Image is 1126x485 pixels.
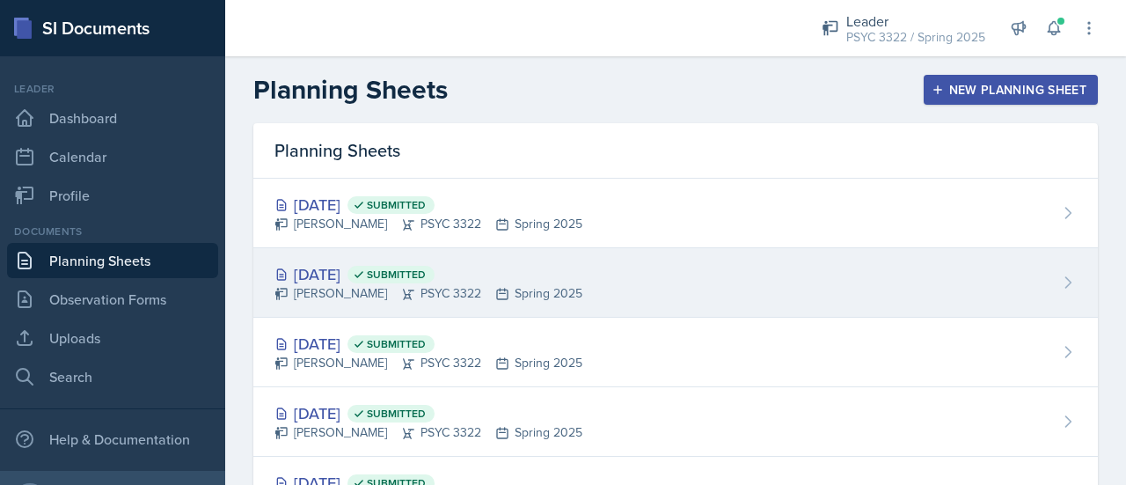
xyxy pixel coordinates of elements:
a: Profile [7,178,218,213]
div: Leader [7,81,218,97]
div: Planning Sheets [253,123,1098,179]
div: [PERSON_NAME] PSYC 3322 Spring 2025 [274,284,582,303]
div: [DATE] [274,262,582,286]
a: Planning Sheets [7,243,218,278]
h2: Planning Sheets [253,74,448,106]
a: Search [7,359,218,394]
div: Help & Documentation [7,422,218,457]
div: [DATE] [274,401,582,425]
span: Submitted [367,337,426,351]
div: PSYC 3322 / Spring 2025 [846,28,985,47]
a: Observation Forms [7,282,218,317]
span: Submitted [367,198,426,212]
div: [DATE] [274,193,582,217]
div: [PERSON_NAME] PSYC 3322 Spring 2025 [274,423,582,442]
a: [DATE] Submitted [PERSON_NAME]PSYC 3322Spring 2025 [253,318,1098,387]
a: Calendar [7,139,218,174]
button: New Planning Sheet [924,75,1098,105]
div: New Planning Sheet [935,83,1086,97]
div: [DATE] [274,332,582,356]
a: [DATE] Submitted [PERSON_NAME]PSYC 3322Spring 2025 [253,179,1098,248]
span: Submitted [367,407,426,421]
span: Submitted [367,268,426,282]
a: Dashboard [7,100,218,136]
div: Leader [846,11,985,32]
div: Documents [7,224,218,239]
a: [DATE] Submitted [PERSON_NAME]PSYC 3322Spring 2025 [253,387,1098,457]
a: Uploads [7,320,218,356]
div: [PERSON_NAME] PSYC 3322 Spring 2025 [274,354,582,372]
a: [DATE] Submitted [PERSON_NAME]PSYC 3322Spring 2025 [253,248,1098,318]
div: [PERSON_NAME] PSYC 3322 Spring 2025 [274,215,582,233]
